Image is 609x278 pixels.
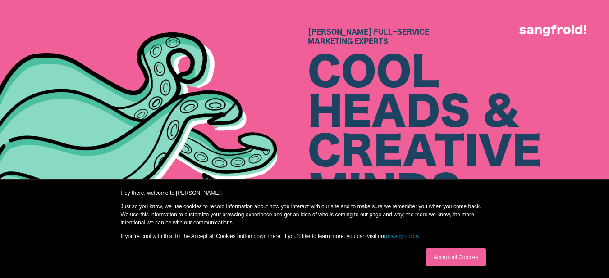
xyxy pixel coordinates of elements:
p: If you're cool with this, hit the Accept all Cookies button down there. If you'd like to learn mo... [121,232,489,240]
p: Just so you know, we use cookies to record information about how you interact with our site and t... [121,202,489,227]
a: Accept all Cookies [426,248,486,266]
div: COOL HEADS & CREATIVE MINDS [308,54,609,212]
h1: [PERSON_NAME] Full-Service Marketing Experts [308,28,609,47]
a: privacy policy [386,233,418,239]
img: logo [519,25,586,36]
p: Hey there, welcome to [PERSON_NAME]! [121,189,489,197]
